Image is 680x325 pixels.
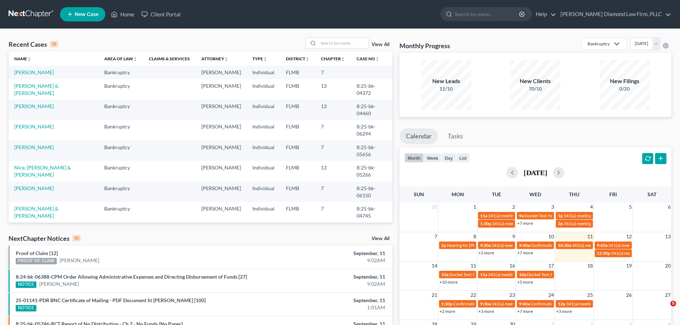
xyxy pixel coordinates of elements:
[196,120,247,141] td: [PERSON_NAME]
[566,301,635,306] span: 341(a) meeting for [PERSON_NAME]
[558,221,563,226] span: 2p
[421,85,471,92] div: 11/10
[434,232,438,241] span: 7
[473,203,477,211] span: 1
[305,57,309,61] i: unfold_more
[524,213,635,218] span: Docket Text: for St [PERSON_NAME] [PERSON_NAME] et al
[133,57,137,61] i: unfold_more
[404,153,424,163] button: month
[201,56,228,61] a: Attorneyunfold_more
[480,243,491,248] span: 9:30a
[357,56,379,61] a: Case Nounfold_more
[625,291,633,299] span: 26
[9,40,58,49] div: Recent Cases
[50,41,58,47] div: 15
[569,191,579,197] span: Thu
[247,223,280,243] td: Individual
[586,232,594,241] span: 11
[517,309,533,314] a: +7 more
[625,261,633,270] span: 19
[510,77,560,85] div: New Clients
[372,42,389,47] a: View All
[16,305,36,311] div: NOTICE
[441,272,448,277] span: 10a
[315,100,351,120] td: 13
[442,153,456,163] button: day
[196,66,247,79] td: [PERSON_NAME]
[16,258,57,264] div: PROOF OF CLAIM
[14,103,54,109] a: [PERSON_NAME]
[473,232,477,241] span: 8
[138,8,184,21] a: Client Portal
[548,291,555,299] span: 24
[99,182,143,202] td: Bankruptcy
[315,141,351,161] td: 7
[280,161,315,181] td: FLMB
[480,272,487,277] span: 11a
[280,202,315,222] td: FLMB
[247,182,280,202] td: Individual
[14,185,54,191] a: [PERSON_NAME]
[441,128,469,144] a: Tasks
[470,291,477,299] span: 22
[351,223,392,243] td: 8:25-bk-05254
[318,38,368,48] input: Search by name...
[532,8,556,21] a: Help
[488,272,557,277] span: 341(a) meeting for [PERSON_NAME]
[509,261,516,270] span: 16
[586,291,594,299] span: 25
[529,191,541,197] span: Wed
[519,243,530,248] span: 9:40a
[286,56,309,61] a: Districtunfold_more
[196,161,247,181] td: [PERSON_NAME]
[558,213,563,218] span: 1p
[196,223,247,243] td: [PERSON_NAME]
[341,57,345,61] i: unfold_more
[492,191,501,197] span: Tue
[351,182,392,202] td: 8:25-bk-06150
[667,203,671,211] span: 6
[572,243,641,248] span: 341(a) meeting for [PERSON_NAME]
[600,77,650,85] div: New Filings
[196,202,247,222] td: [PERSON_NAME]
[16,274,247,280] a: 8:24-bk-06388-CPM Order Allowing Administrative Expenses and Directing Disbursement of Funds [27]
[456,153,470,163] button: list
[267,280,385,288] div: 9:02AM
[247,66,280,79] td: Individual
[321,56,345,61] a: Chapterunfold_more
[280,141,315,161] td: FLMB
[550,203,555,211] span: 3
[247,120,280,141] td: Individual
[589,203,594,211] span: 4
[372,236,389,241] a: View All
[351,161,392,181] td: 8:25-bk-05266
[107,8,138,21] a: Home
[27,57,31,61] i: unfold_more
[664,261,671,270] span: 20
[196,79,247,100] td: [PERSON_NAME]
[470,261,477,270] span: 15
[492,301,560,306] span: 341(a) meeting for [PERSON_NAME]
[315,202,351,222] td: 7
[512,203,516,211] span: 2
[75,12,99,17] span: New Case
[441,243,446,248] span: 2p
[315,66,351,79] td: 7
[14,144,54,150] a: [PERSON_NAME]
[588,41,610,47] div: Bankruptcy
[252,56,267,61] a: Typeunfold_more
[99,202,143,222] td: Bankruptcy
[247,100,280,120] td: Individual
[431,261,438,270] span: 14
[143,51,196,66] th: Claims & Services
[558,301,565,306] span: 12p
[564,221,633,226] span: 341(a) meeting for [PERSON_NAME]
[280,223,315,243] td: FLMB
[315,79,351,100] td: 13
[99,161,143,181] td: Bankruptcy
[628,203,633,211] span: 5
[14,69,54,75] a: [PERSON_NAME]
[9,234,81,243] div: NextChapter Notices
[267,304,385,311] div: 1:01AM
[196,182,247,202] td: [PERSON_NAME]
